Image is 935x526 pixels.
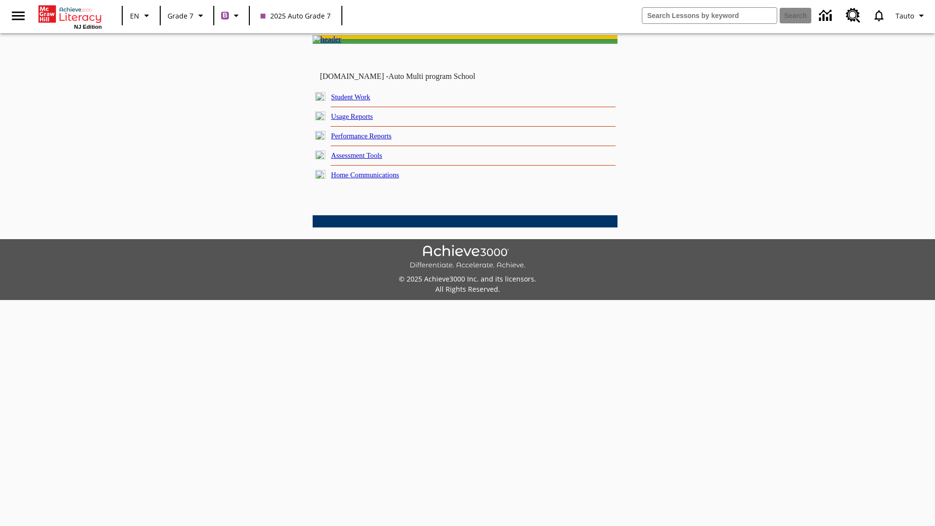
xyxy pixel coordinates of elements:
a: Home Communications [331,171,399,179]
button: Grade: Grade 7, Select a grade [164,7,210,24]
button: Profile/Settings [892,7,931,24]
a: Usage Reports [331,113,373,120]
span: EN [130,11,139,21]
a: Notifications [866,3,892,28]
span: 2025 Auto Grade 7 [261,11,331,21]
a: Assessment Tools [331,151,382,159]
a: Student Work [331,93,370,101]
button: Language: EN, Select a language [126,7,157,24]
span: B [223,9,227,21]
img: plus.gif [315,92,325,101]
div: Home [38,3,102,30]
img: Achieve3000 Differentiate Accelerate Achieve [410,245,525,270]
a: Resource Center, Will open in new tab [840,2,866,29]
input: search field [642,8,777,23]
img: plus.gif [315,112,325,120]
img: plus.gif [315,170,325,179]
span: NJ Edition [74,24,102,30]
span: Grade 7 [168,11,193,21]
span: Tauto [896,11,914,21]
a: Performance Reports [331,132,392,140]
a: Data Center [813,2,840,29]
img: plus.gif [315,150,325,159]
nobr: Auto Multi program School [389,72,475,80]
img: plus.gif [315,131,325,140]
button: Boost Class color is purple. Change class color [217,7,246,24]
button: Open side menu [4,1,33,30]
img: header [313,35,341,44]
td: [DOMAIN_NAME] - [320,72,499,81]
